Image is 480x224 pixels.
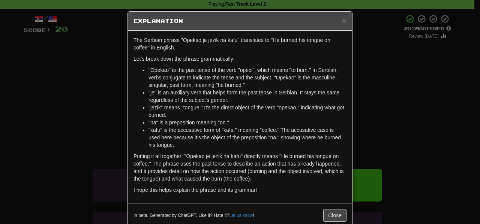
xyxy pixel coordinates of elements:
li: "kafu" is the accusative form of "kafa," meaning "coffee." The accusative case is used here becau... [148,126,346,149]
li: "jezik" means "tongue." It's the direct object of the verb "opekao," indicating what got burned. [148,104,346,119]
li: "je" is an auxiliary verb that helps form the past tense in Serbian. It stays the same regardless... [148,89,346,104]
p: Putting it all together: "Opekao je jezik na kafu" directly means "He burned his tongue on coffee... [133,152,346,182]
p: The Serbian phrase "Opekao je jezik na kafu" translates to "He burned his tongue on coffee" in En... [133,36,346,51]
span: × [342,16,346,25]
h5: Explanation [133,17,346,25]
small: In beta. Generated by ChatGPT. Like it? Hate it? ! [133,212,254,219]
li: "na" is a preposition meaning "on." [148,119,346,126]
button: Close [342,16,346,24]
li: "Opekao" is the past tense of the verb "opeći", which means "to burn." In Serbian, verbs conjugat... [148,66,346,89]
button: Close [323,209,346,222]
p: I hope this helps explain the phrase and its grammar! [133,186,346,194]
a: Let us know [229,213,253,218]
p: Let's break down the phrase grammatically: [133,55,346,63]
